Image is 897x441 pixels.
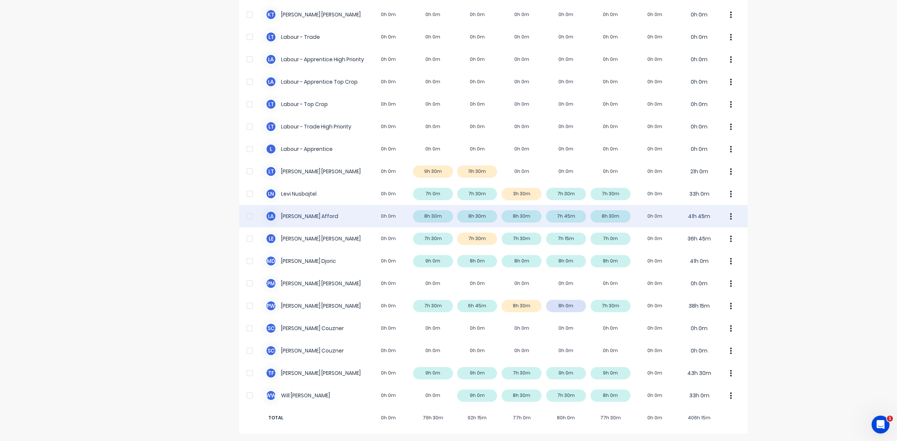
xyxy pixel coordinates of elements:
[887,416,893,422] span: 1
[411,414,455,421] span: 79h 30m
[499,414,544,421] span: 77h 0m
[677,414,721,421] span: 406h 15m
[588,414,633,421] span: 77h 30m
[633,414,677,421] span: 0h 0m
[455,414,500,421] span: 92h 15m
[544,414,588,421] span: 80h 0m
[265,414,366,421] span: TOTAL
[366,414,411,421] span: 0h 0m
[872,416,890,434] iframe: Intercom live chat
